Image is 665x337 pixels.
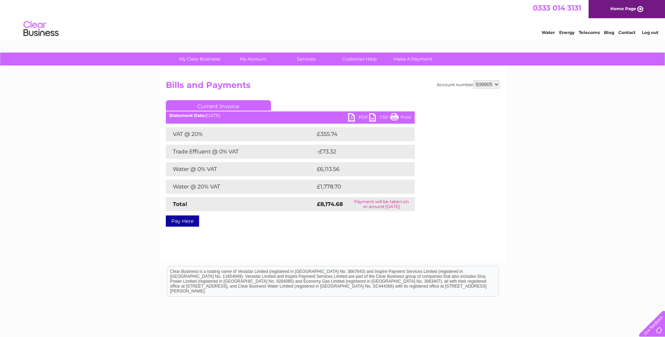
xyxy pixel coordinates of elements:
td: £6,113.56 [315,162,403,176]
td: Water @ 20% VAT [166,180,315,194]
td: £355.74 [315,127,402,141]
img: logo.png [23,18,59,40]
a: My Account [224,53,282,66]
a: My Clear Business [171,53,229,66]
td: Payment will be taken on or around [DATE] [348,197,415,211]
div: Clear Business is a trading name of Verastar Limited (registered in [GEOGRAPHIC_DATA] No. 3667643... [167,4,498,34]
a: Services [277,53,335,66]
b: Statement Date: [169,113,205,118]
strong: Total [173,201,187,207]
td: VAT @ 20% [166,127,315,141]
div: Account number [437,80,500,89]
a: Energy [559,30,575,35]
a: PDF [348,113,369,123]
a: Water [542,30,555,35]
div: [DATE] [166,113,415,118]
a: Log out [642,30,658,35]
a: Blog [604,30,614,35]
strong: £8,174.68 [317,201,343,207]
h2: Bills and Payments [166,80,500,94]
td: £1,778.70 [315,180,403,194]
a: Print [390,113,411,123]
a: CSV [369,113,390,123]
a: Telecoms [579,30,600,35]
a: Current Invoice [166,100,271,111]
a: Make A Payment [384,53,442,66]
a: 0333 014 3131 [533,4,581,12]
a: Customer Help [331,53,388,66]
a: Contact [618,30,636,35]
td: -£73.32 [315,145,401,159]
a: Pay Here [166,215,199,227]
td: Water @ 0% VAT [166,162,315,176]
td: Trade Effluent @ 0% VAT [166,145,315,159]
